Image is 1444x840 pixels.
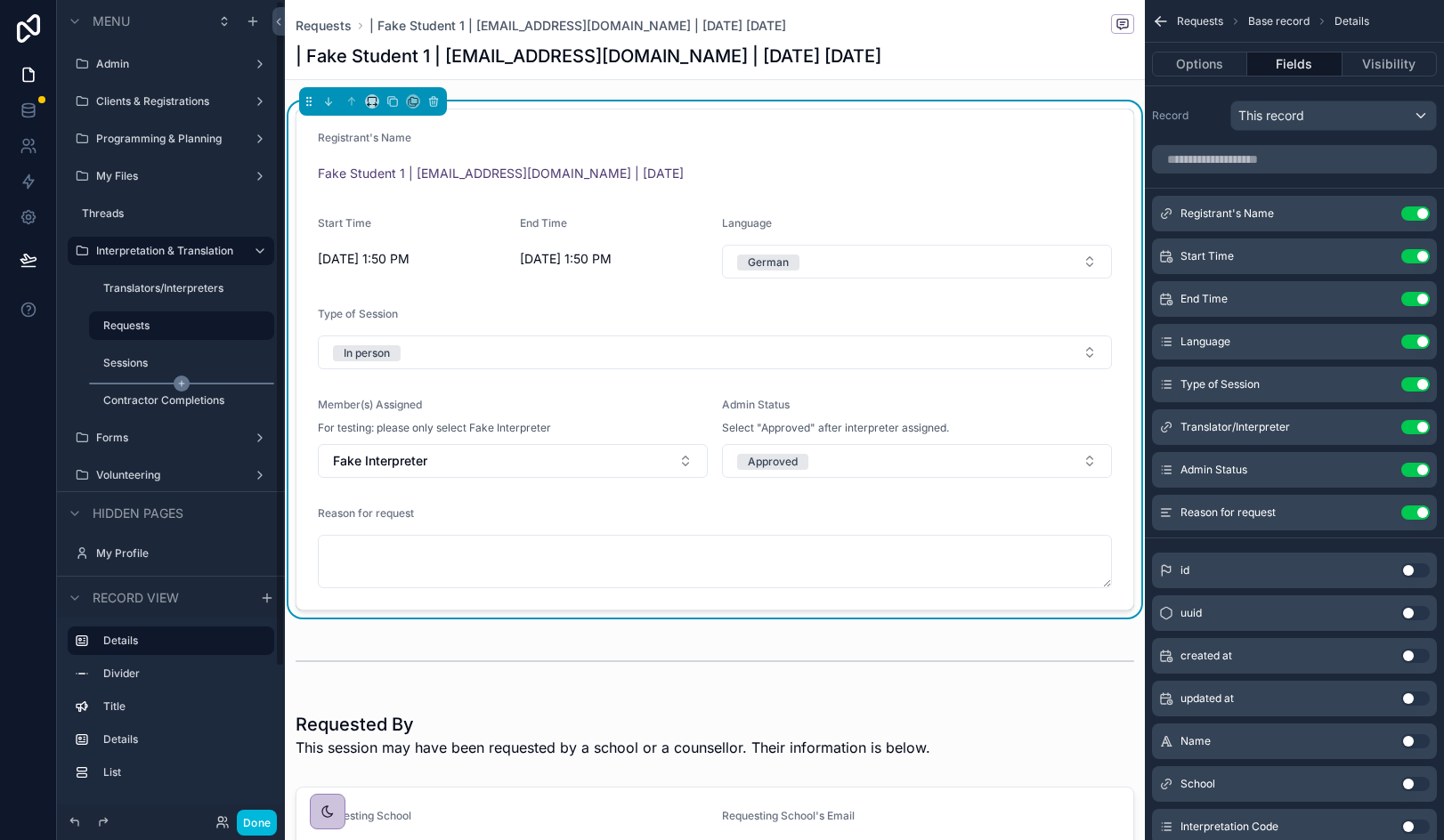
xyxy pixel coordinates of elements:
button: This record [1230,101,1437,131]
label: Requests [103,319,264,333]
span: Base record [1248,14,1310,28]
a: | Fake Student 1 | [EMAIL_ADDRESS][DOMAIN_NAME] | [DATE] [DATE] [369,17,786,35]
label: Details [103,732,260,747]
button: Select Button [722,245,1112,279]
span: This record [1238,107,1304,125]
label: Clients & Registrations [96,94,239,109]
span: [DATE] 1:50 PM [520,250,708,268]
label: Volunteering [96,468,239,482]
label: Record [1152,109,1223,123]
button: Options [1152,52,1247,77]
span: End Time [520,216,567,230]
span: Start Time [1180,249,1234,263]
span: Registrant's Name [1180,206,1274,221]
label: Details [103,634,260,648]
label: My Profile [96,546,264,561]
button: Done [237,810,277,836]
label: Contractor Completions [103,393,264,408]
label: Divider [103,666,260,681]
span: Reason for request [1180,505,1276,520]
span: Fake Interpreter [333,452,427,470]
label: Sessions [103,356,264,370]
span: Reason for request [318,506,414,520]
span: School [1180,777,1215,791]
span: Registrant's Name [318,131,411,144]
div: German [748,254,789,271]
span: id [1180,563,1189,577]
label: Forms [96,431,239,445]
span: Translator/Interpreter [1180,420,1290,434]
a: Fake Student 1 | [EMAIL_ADDRESS][DOMAIN_NAME] | [DATE] [318,165,684,182]
span: Details [1334,14,1369,28]
span: Type of Session [318,307,398,320]
span: Name [1180,734,1211,748]
span: Select "Approved" after interpreter assigned. [722,421,949,435]
span: End Time [1180,292,1228,306]
span: Admin Status [1180,463,1247,477]
label: Translators/Interpreters [103,281,264,295]
span: Member(s) Assigned [318,398,422,411]
span: Menu [93,12,130,30]
div: In person [344,345,390,361]
span: For testing: please only select Fake Interpreter [318,421,551,435]
div: Approved [748,454,798,470]
button: Select Button [318,335,1112,369]
div: scrollable content [57,618,285,804]
label: Admin [96,57,239,71]
span: Language [722,216,772,230]
label: Threads [82,206,264,221]
a: Requests [296,17,352,35]
label: List [103,765,260,779]
span: Type of Session [1180,377,1260,392]
span: [DATE] 1:50 PM [318,250,506,268]
span: Admin Status [722,398,790,411]
label: My Files [96,169,239,183]
span: Requests [1177,14,1223,28]
span: uuid [1180,606,1202,620]
button: Select Button [722,444,1112,478]
span: Start Time [318,216,371,230]
button: Fields [1247,52,1342,77]
h1: | Fake Student 1 | [EMAIL_ADDRESS][DOMAIN_NAME] | [DATE] [DATE] [296,44,881,69]
span: Record view [93,589,179,607]
label: Interpretation & Translation [96,244,239,258]
label: Programming & Planning [96,132,239,146]
span: Hidden pages [93,505,183,522]
span: updated at [1180,691,1234,706]
button: Select Button [318,444,708,478]
button: Visibility [1343,52,1437,77]
span: Language [1180,335,1230,349]
span: created at [1180,649,1232,663]
label: Title [103,699,260,714]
